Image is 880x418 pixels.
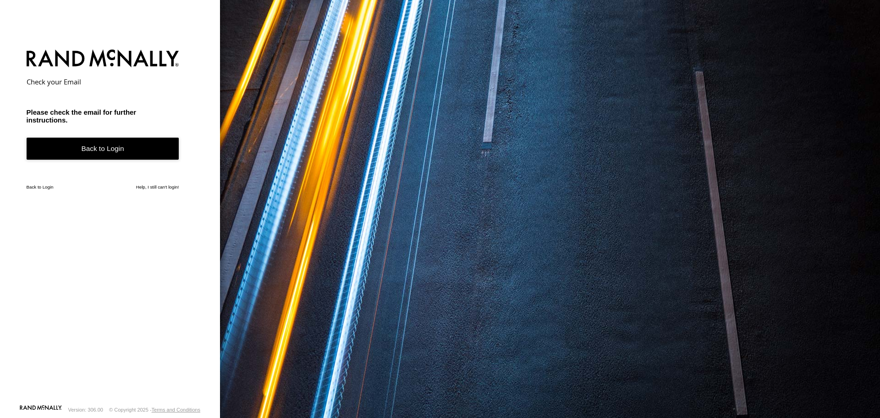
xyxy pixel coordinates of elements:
div: Version: 306.00 [68,407,103,412]
a: Help, I still can't login! [136,184,179,189]
h3: Please check the email for further instructions. [27,108,179,124]
h2: Check your Email [27,77,179,86]
img: Rand McNally [27,48,179,71]
div: © Copyright 2025 - [109,407,200,412]
a: Terms and Conditions [152,407,200,412]
a: Visit our Website [20,405,62,414]
a: Back to Login [27,138,179,160]
a: Back to Login [27,184,54,189]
